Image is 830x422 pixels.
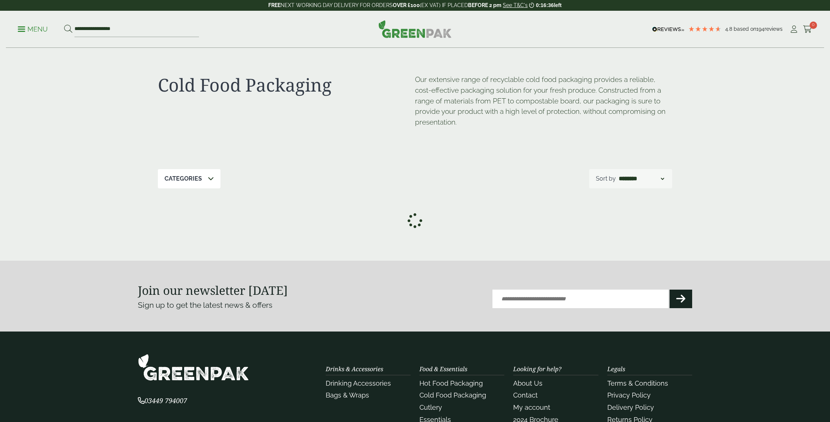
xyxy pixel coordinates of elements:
[789,26,799,33] i: My Account
[513,391,538,399] a: Contact
[138,299,387,311] p: Sign up to get the latest news & offers
[468,2,501,8] strong: BEFORE 2 pm
[419,379,483,387] a: Hot Food Packaging
[138,282,288,298] strong: Join our newsletter [DATE]
[138,398,187,405] a: 03449 794007
[138,396,187,405] span: 03449 794007
[18,25,48,34] p: Menu
[378,20,452,38] img: GreenPak Supplies
[607,403,654,411] a: Delivery Policy
[18,25,48,32] a: Menu
[810,22,817,29] span: 0
[138,354,249,381] img: GreenPak Supplies
[607,379,668,387] a: Terms & Conditions
[756,26,764,32] span: 194
[326,379,391,387] a: Drinking Accessories
[513,379,542,387] a: About Us
[617,174,665,183] select: Shop order
[725,26,734,32] span: 4.8
[503,2,528,8] a: See T&C's
[764,26,783,32] span: reviews
[688,26,721,32] div: 4.78 Stars
[415,74,672,128] p: Our extensive range of recyclable cold food packaging provides a reliable, cost-effective packagi...
[393,2,420,8] strong: OVER £100
[536,2,554,8] span: 0:16:36
[596,174,616,183] p: Sort by
[607,391,651,399] a: Privacy Policy
[554,2,562,8] span: left
[803,26,812,33] i: Cart
[734,26,756,32] span: Based on
[513,403,550,411] a: My account
[803,24,812,35] a: 0
[419,391,486,399] a: Cold Food Packaging
[268,2,280,8] strong: FREE
[419,403,442,411] a: Cutlery
[326,391,369,399] a: Bags & Wraps
[165,174,202,183] p: Categories
[158,74,415,96] h1: Cold Food Packaging
[652,27,684,32] img: REVIEWS.io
